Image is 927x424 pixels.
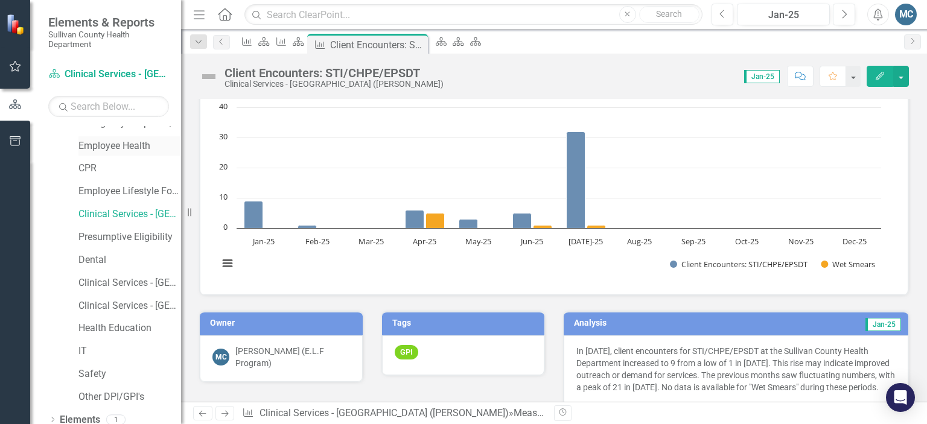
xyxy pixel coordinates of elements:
div: Chart. Highcharts interactive chart. [212,101,896,282]
h3: Analysis [574,318,728,327]
div: [PERSON_NAME] (E.L.F Program) [235,345,350,369]
div: Jan-25 [741,8,826,22]
text: Dec-25 [843,236,867,247]
a: Measures [514,407,555,419]
a: Safety [78,367,181,381]
a: Other DPI/GPI's [78,390,181,404]
h3: Tags [392,318,539,327]
div: Clinical Services - [GEOGRAPHIC_DATA] ([PERSON_NAME]) [225,80,444,89]
p: In [DATE], client encounters for STI/CHPE/EPSDT at the Sullivan County Health Department increase... [576,345,896,393]
text: Oct-25 [735,236,759,247]
a: Employee Health [78,139,181,153]
small: Sullivan County Health Department [48,30,169,49]
span: Elements & Reports [48,15,169,30]
a: Clinical Services - [GEOGRAPHIC_DATA] [78,276,181,290]
div: MC [212,349,229,365]
text: Jan-25 [252,236,275,247]
text: Jun-25 [520,236,543,247]
a: Presumptive Eligibility [78,230,181,244]
button: Jan-25 [737,4,830,25]
path: Apr-25, 5. Wet Smears. [426,214,445,229]
div: » » [242,407,545,420]
text: 10 [219,191,228,202]
div: Open Intercom Messenger [886,383,915,412]
text: 0 [223,221,228,232]
text: 30 [219,131,228,142]
a: Clinical Services - [GEOGRAPHIC_DATA] [78,299,181,313]
path: Apr-25, 6. Client Encounters: STI/CHPE/EPSDT. [406,210,424,229]
text: Feb-25 [305,236,330,247]
a: IT [78,344,181,358]
text: Aug-25 [627,236,652,247]
button: Show Client Encounters: STI/CHPE/EPSDT [670,259,808,270]
path: May-25, 3. Client Encounters: STI/CHPE/EPSDT. [459,220,478,229]
a: Clinical Services - [GEOGRAPHIC_DATA] ([PERSON_NAME]) [260,407,509,419]
text: Sep-25 [681,236,706,247]
a: Employee Lifestyle Focus [78,185,181,198]
text: Mar-25 [358,236,384,247]
button: Search [639,6,699,23]
button: MC [895,4,917,25]
path: Jun-25, 5. Client Encounters: STI/CHPE/EPSDT. [513,214,532,229]
text: May-25 [465,236,491,247]
span: GPI [395,345,418,360]
a: Clinical Services - [GEOGRAPHIC_DATA] ([PERSON_NAME]) [48,68,169,81]
path: Jul-25, 32. Client Encounters: STI/CHPE/EPSDT. [567,132,585,229]
path: Jun-25, 1. Wet Smears. [534,226,552,229]
span: Search [656,9,682,19]
a: Health Education [78,321,181,335]
text: 20 [219,161,228,172]
a: CPR [78,162,181,176]
input: Search Below... [48,96,169,117]
path: Jan-25, 9. Client Encounters: STI/CHPE/EPSDT. [244,201,263,229]
path: Jul-25, 1. Wet Smears. [587,226,606,229]
a: Clinical Services - [GEOGRAPHIC_DATA] ([PERSON_NAME]) [78,207,181,221]
span: Jan-25 [744,70,780,83]
button: View chart menu, Chart [219,255,236,272]
div: Client Encounters: STI/CHPE/EPSDT [330,37,425,52]
text: Nov-25 [788,236,814,247]
button: Show Wet Smears [821,259,876,270]
text: Apr-25 [413,236,436,247]
path: Feb-25, 1. Client Encounters: STI/CHPE/EPSDT. [298,226,317,229]
img: ClearPoint Strategy [6,14,27,35]
input: Search ClearPoint... [244,4,702,25]
h3: Owner [210,318,357,327]
svg: Interactive chart [212,101,887,282]
div: Client Encounters: STI/CHPE/EPSDT [225,66,444,80]
img: Not Defined [199,67,218,86]
span: Jan-25 [865,318,901,331]
text: [DATE]-25 [569,236,603,247]
a: Dental [78,253,181,267]
text: 40 [219,101,228,112]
